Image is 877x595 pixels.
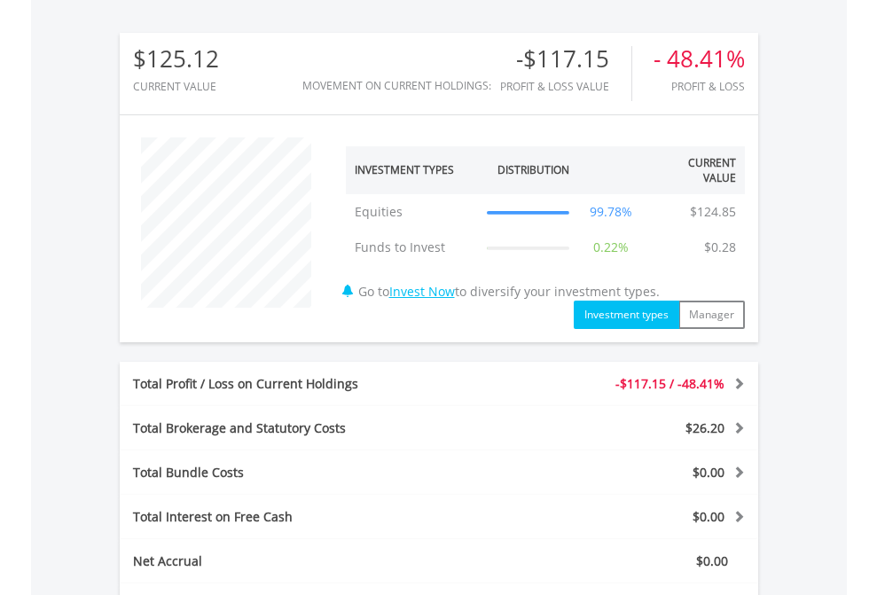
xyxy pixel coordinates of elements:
span: $0.00 [696,552,728,569]
div: - 48.41% [654,46,745,72]
th: Current Value [645,146,745,194]
div: Net Accrual [120,552,492,570]
td: 0.22% [578,230,645,265]
button: Manager [678,301,745,329]
span: $0.00 [693,508,724,525]
td: $0.28 [695,230,745,265]
div: Go to to diversify your investment types. [333,129,758,329]
span: $0.00 [693,464,724,481]
div: $125.12 [133,46,219,72]
a: Invest Now [389,283,455,300]
div: Movement on Current Holdings: [302,80,491,91]
span: $26.20 [685,419,724,436]
td: $124.85 [681,194,745,230]
div: Profit & Loss [654,81,745,92]
div: Total Bundle Costs [120,464,492,481]
div: Profit & Loss Value [500,81,631,92]
div: Total Profit / Loss on Current Holdings [120,375,492,393]
div: -$117.15 [500,46,631,72]
td: Funds to Invest [346,230,479,265]
td: 99.78% [578,194,645,230]
div: Total Interest on Free Cash [120,508,492,526]
div: Distribution [497,162,569,177]
div: CURRENT VALUE [133,81,219,92]
button: Investment types [574,301,679,329]
th: Investment Types [346,146,479,194]
td: Equities [346,194,479,230]
div: Total Brokerage and Statutory Costs [120,419,492,437]
span: -$117.15 / -48.41% [615,375,724,392]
